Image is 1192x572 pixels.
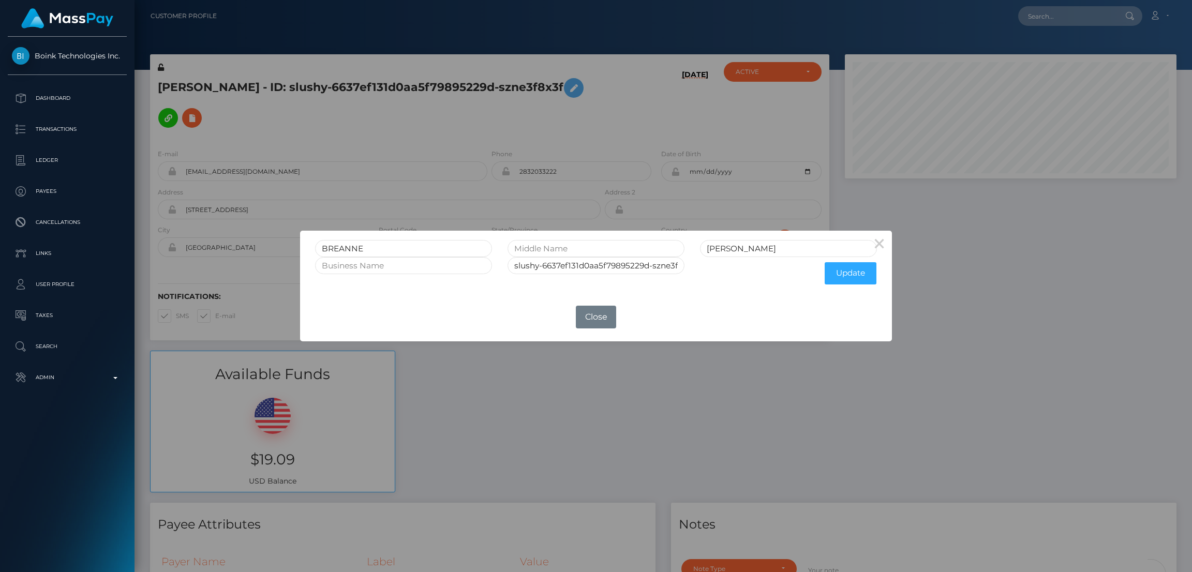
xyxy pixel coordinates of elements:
p: Ledger [12,153,123,168]
p: Cancellations [12,215,123,230]
p: Search [12,339,123,354]
button: Close this dialog [867,231,892,255]
span: Boink Technologies Inc. [8,51,127,61]
img: MassPay Logo [21,8,113,28]
p: Dashboard [12,91,123,106]
p: Taxes [12,308,123,323]
p: Admin [12,370,123,385]
input: Internal User Id [508,257,684,274]
p: Transactions [12,122,123,137]
button: Update [825,262,876,284]
p: User Profile [12,277,123,292]
img: Boink Technologies Inc. [12,47,29,65]
p: Links [12,246,123,261]
input: First Name [315,240,492,257]
input: Last Name [700,240,877,257]
input: Business Name [315,257,492,274]
input: Middle Name [508,240,684,257]
p: Payees [12,184,123,199]
button: Close [576,306,616,328]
